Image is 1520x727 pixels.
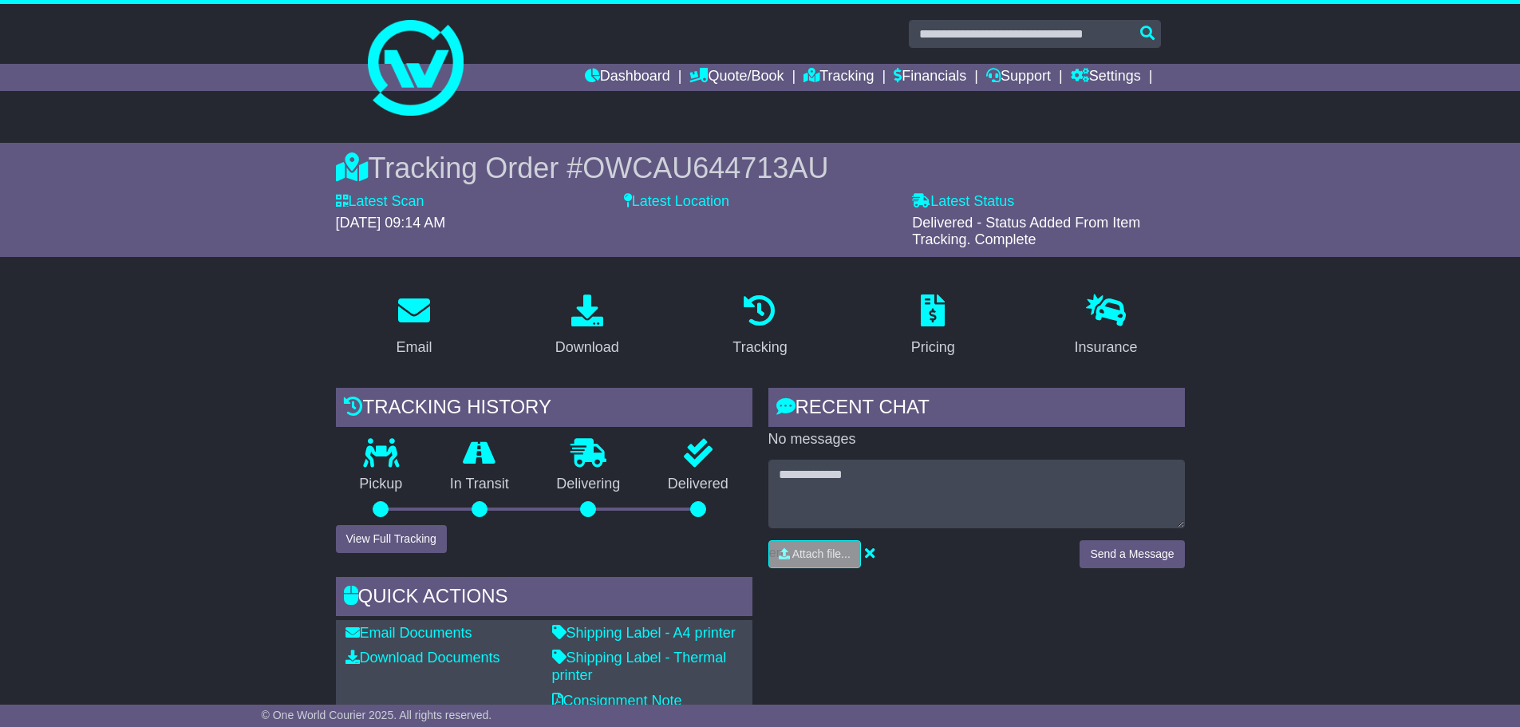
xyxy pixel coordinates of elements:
a: Financials [894,64,966,91]
div: Pricing [911,337,955,358]
label: Latest Status [912,193,1014,211]
a: Email Documents [345,625,472,641]
div: Insurance [1075,337,1138,358]
button: View Full Tracking [336,525,447,553]
p: Delivered [644,476,752,493]
a: Shipping Label - A4 printer [552,625,736,641]
button: Send a Message [1080,540,1184,568]
span: [DATE] 09:14 AM [336,215,446,231]
a: Support [986,64,1051,91]
div: Quick Actions [336,577,752,620]
span: OWCAU644713AU [582,152,828,184]
div: Email [396,337,432,358]
div: Download [555,337,619,358]
a: Quote/Book [689,64,784,91]
label: Latest Location [624,193,729,211]
a: Insurance [1064,289,1148,364]
a: Pricing [901,289,965,364]
a: Tracking [722,289,797,364]
a: Tracking [803,64,874,91]
span: © One World Courier 2025. All rights reserved. [262,709,492,721]
p: Pickup [336,476,427,493]
div: Tracking history [336,388,752,431]
div: Tracking Order # [336,151,1185,185]
a: Download Documents [345,650,500,666]
a: Dashboard [585,64,670,91]
span: Delivered - Status Added From Item Tracking. Complete [912,215,1140,248]
p: In Transit [426,476,533,493]
div: RECENT CHAT [768,388,1185,431]
a: Download [545,289,630,364]
p: Delivering [533,476,645,493]
a: Settings [1071,64,1141,91]
a: Email [385,289,442,364]
a: Consignment Note [552,693,682,709]
p: No messages [768,431,1185,448]
div: Tracking [732,337,787,358]
label: Latest Scan [336,193,424,211]
a: Shipping Label - Thermal printer [552,650,727,683]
